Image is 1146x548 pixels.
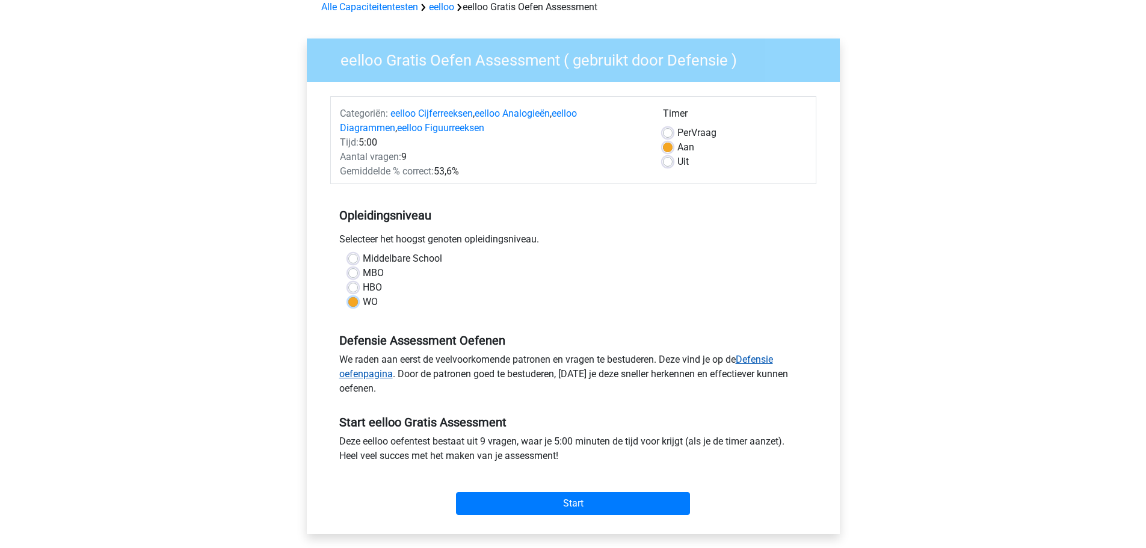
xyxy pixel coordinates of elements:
a: eelloo Cijferreeksen [390,108,473,119]
a: eelloo Figuurreeksen [397,122,484,134]
label: MBO [363,266,384,280]
span: Per [677,127,691,138]
label: Middelbare School [363,251,442,266]
a: eelloo [429,1,454,13]
div: Selecteer het hoogst genoten opleidingsniveau. [330,232,816,251]
h5: Start eelloo Gratis Assessment [339,415,807,429]
h5: Defensie Assessment Oefenen [339,333,807,348]
label: HBO [363,280,382,295]
span: Gemiddelde % correct: [340,165,434,177]
label: Uit [677,155,689,169]
h5: Opleidingsniveau [339,203,807,227]
a: eelloo Analogieën [475,108,550,119]
h3: eelloo Gratis Oefen Assessment ( gebruikt door Defensie ) [326,46,831,70]
div: Timer [663,106,807,126]
a: Alle Capaciteitentesten [321,1,418,13]
div: , , , [331,106,654,135]
label: Aan [677,140,694,155]
span: Aantal vragen: [340,151,401,162]
label: Vraag [677,126,716,140]
input: Start [456,492,690,515]
div: Deze eelloo oefentest bestaat uit 9 vragen, waar je 5:00 minuten de tijd voor krijgt (als je de t... [330,434,816,468]
div: 53,6% [331,164,654,179]
div: We raden aan eerst de veelvoorkomende patronen en vragen te bestuderen. Deze vind je op de . Door... [330,353,816,401]
span: Tijd: [340,137,359,148]
div: 9 [331,150,654,164]
label: WO [363,295,378,309]
div: 5:00 [331,135,654,150]
span: Categoriën: [340,108,388,119]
